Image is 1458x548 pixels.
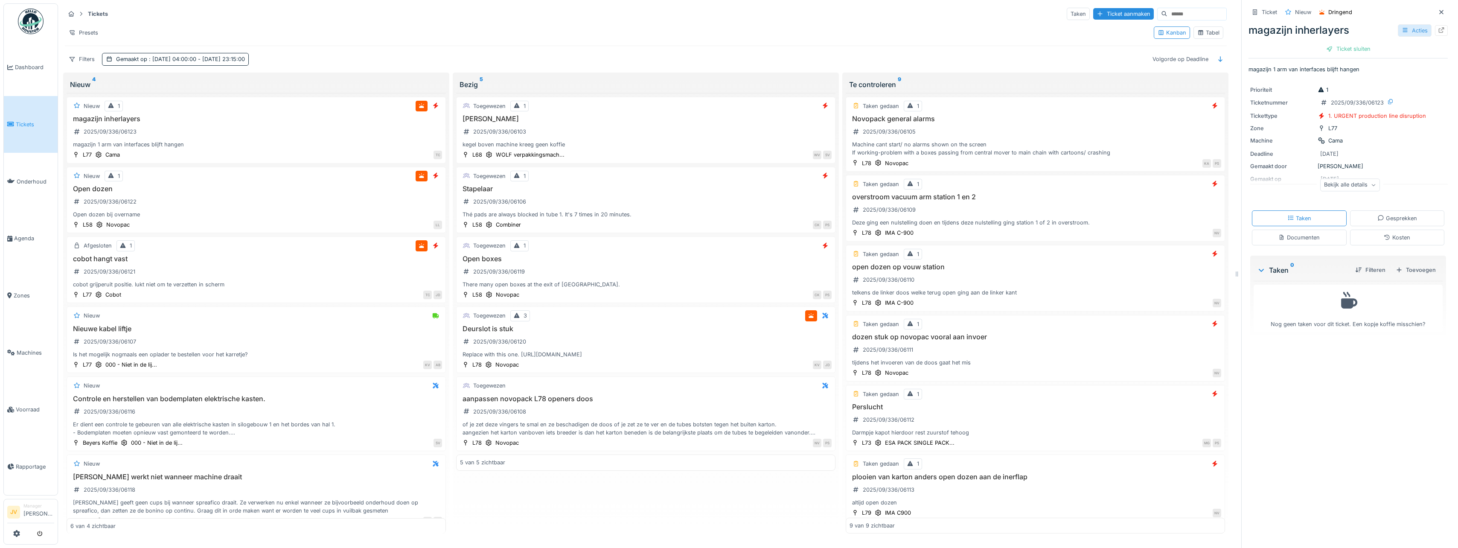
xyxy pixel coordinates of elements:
[813,439,821,447] div: NV
[1257,265,1348,275] div: Taken
[1213,229,1221,237] div: NV
[434,291,442,299] div: JD
[7,503,54,523] a: JV Manager[PERSON_NAME]
[92,79,96,90] sup: 4
[23,503,54,509] div: Manager
[1213,369,1221,377] div: NV
[16,120,54,128] span: Tickets
[65,53,99,65] div: Filters
[83,361,92,369] div: L77
[862,509,871,517] div: L79
[106,517,125,525] div: Bonino
[118,172,120,180] div: 1
[4,153,58,210] a: Onderhoud
[70,280,442,289] div: cobot grijperuit positie. lukt niet om te verzetten in scherm
[863,102,899,110] div: Taken gedaan
[460,458,505,466] div: 5 van 5 zichtbaar
[70,498,442,515] div: [PERSON_NAME] geeft geen cups bij wanneer spreafico draait. Ze verwerken nu enkel wanneer ze bijv...
[1250,137,1314,145] div: Machine
[473,338,526,346] div: 2025/09/336/06120
[84,242,112,250] div: Afgesloten
[472,221,482,229] div: L58
[885,159,908,167] div: Novopac
[524,242,526,250] div: 1
[4,267,58,324] a: Zones
[823,291,832,299] div: PS
[83,439,117,447] div: Beyers Koffie
[4,96,58,153] a: Tickets
[23,503,54,521] li: [PERSON_NAME]
[1352,264,1389,276] div: Filteren
[850,473,1221,481] h3: plooien van karton anders open dozen aan de inerflap
[70,350,442,359] div: Is het mogelijk nogmaals een oplader te bestellen voor het karretje?
[84,486,135,494] div: 2025/09/336/06118
[524,172,526,180] div: 1
[460,255,832,263] h3: Open boxes
[885,369,908,377] div: Novopac
[862,439,871,447] div: L73
[917,180,919,188] div: 1
[850,115,1221,123] h3: Novopack general alarms
[434,361,442,369] div: AB
[863,460,899,468] div: Taken gedaan
[460,325,832,333] h3: Deurslot is stuk
[473,102,506,110] div: Toegewezen
[4,381,58,438] a: Voorraad
[1213,439,1221,447] div: PS
[4,210,58,267] a: Agenda
[849,79,1222,90] div: Te controleren
[106,221,130,229] div: Novopac
[850,428,1221,437] div: Darmpje kapot hierdoor rest zuurstof tehoog
[1318,86,1328,94] div: 1
[84,10,111,18] strong: Tickets
[863,486,914,494] div: 2025/09/336/06113
[1398,24,1432,37] div: Acties
[850,359,1221,367] div: tijdens het invoeren van de doos gaat het mis
[863,206,916,214] div: 2025/09/336/06109
[850,522,895,530] div: 9 van 9 zichtbaar
[1323,43,1374,55] div: Ticket sluiten
[70,140,442,149] div: magazijn 1 arm van interfaces blijft hangen
[116,55,245,63] div: Gemaakt op
[70,185,442,193] h3: Open dozen
[1328,137,1343,145] div: Cama
[862,229,871,237] div: L78
[1320,150,1339,158] div: [DATE]
[813,361,821,369] div: KV
[473,242,506,250] div: Toegewezen
[70,115,442,123] h3: magazijn inherlayers
[823,361,832,369] div: JD
[84,102,100,110] div: Nieuw
[84,312,100,320] div: Nieuw
[496,151,565,159] div: WOLF verpakkingsmach...
[84,460,100,468] div: Nieuw
[7,506,20,519] li: JV
[1250,112,1314,120] div: Tickettype
[4,438,58,496] a: Rapportage
[1328,8,1352,16] div: Dringend
[496,221,521,229] div: Combiner
[850,498,1221,507] div: altijd open dozen
[14,291,54,300] span: Zones
[83,517,93,525] div: L82
[472,291,482,299] div: L58
[1250,124,1314,132] div: Zone
[17,349,54,357] span: Machines
[850,193,1221,201] h3: overstroom vacuum arm station 1 en 2
[813,221,821,229] div: CK
[850,140,1221,157] div: Machine cant start/ no alarms shown on the screen If working-problem with a boxes passing from ce...
[1290,265,1294,275] sup: 0
[480,79,483,90] sup: 5
[147,56,245,62] span: : [DATE] 04:00:00 - [DATE] 23:15:00
[460,210,832,219] div: Thé pads are always blocked in tube 1. It's 7 times in 20 minutes.
[1392,264,1439,276] div: Toevoegen
[423,517,432,525] div: KV
[1213,509,1221,517] div: NV
[16,405,54,414] span: Voorraad
[84,172,100,180] div: Nieuw
[917,460,919,468] div: 1
[434,517,442,525] div: JD
[1248,23,1448,38] div: magazijn inherlayers
[423,291,432,299] div: TC
[84,128,137,136] div: 2025/09/336/06123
